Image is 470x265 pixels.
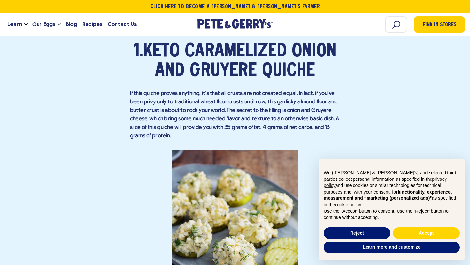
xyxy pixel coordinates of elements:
[130,42,340,81] h2: 1.
[58,23,61,26] button: Open the dropdown menu for Our Eggs
[63,16,80,33] a: Blog
[423,21,456,30] span: Find in Stores
[324,208,460,221] p: Use the “Accept” button to consent. Use the “Reject” button to continue without accepting.
[414,16,465,33] a: Find in Stores
[130,89,340,140] p: If this quiche proves anything, it's that all crusts are not created equal. In fact, if you've be...
[5,16,24,33] a: Learn
[24,23,28,26] button: Open the dropdown menu for Learn
[108,20,137,28] span: Contact Us
[324,227,390,239] button: Reject
[324,170,460,208] p: We ([PERSON_NAME] & [PERSON_NAME]'s) and selected third parties collect personal information as s...
[8,20,22,28] span: Learn
[105,16,139,33] a: Contact Us
[32,20,55,28] span: Our Eggs
[82,20,102,28] span: Recipes
[324,242,460,253] button: Learn more and customize
[66,20,77,28] span: Blog
[385,16,407,33] input: Search
[393,227,460,239] button: Accept
[335,202,361,207] a: cookie policy
[80,16,105,33] a: Recipes
[143,43,336,81] a: Keto Caramelized Onion and Gruyere Quiche
[30,16,58,33] a: Our Eggs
